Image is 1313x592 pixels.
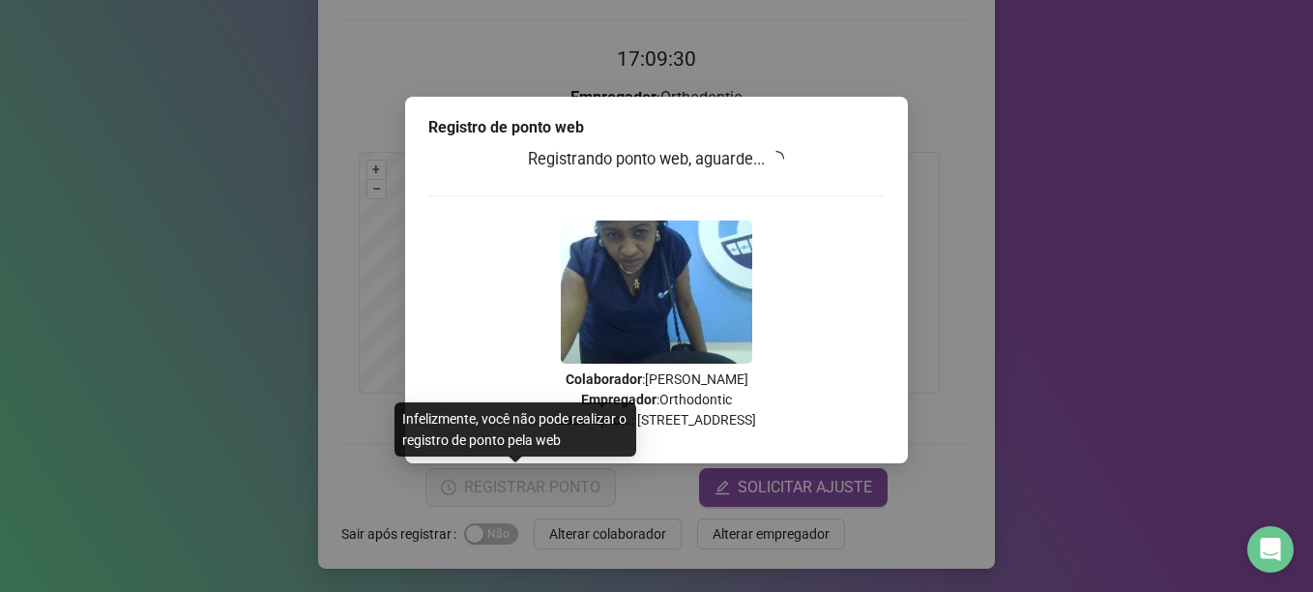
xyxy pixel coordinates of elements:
span: loading [768,149,786,167]
strong: Colaborador [566,371,642,387]
p: : [PERSON_NAME] : Orthodontic Local aprox.: [STREET_ADDRESS] [428,370,885,430]
img: Z [561,221,752,364]
strong: Empregador [581,392,656,407]
h3: Registrando ponto web, aguarde... [428,147,885,172]
div: Open Intercom Messenger [1247,526,1294,573]
div: Infelizmente, você não pode realizar o registro de ponto pela web [394,402,636,457]
div: Registro de ponto web [428,116,885,139]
